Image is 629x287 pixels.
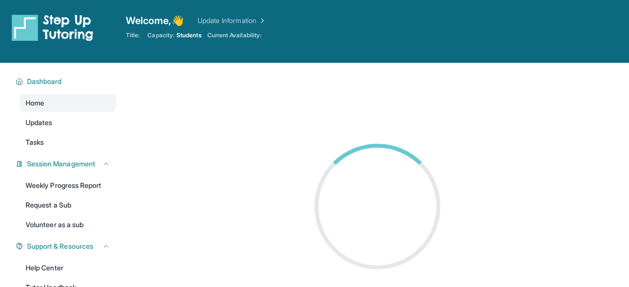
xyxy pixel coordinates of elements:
[20,114,116,131] a: Updates
[20,177,116,194] a: Weekly Progress Report
[20,94,116,112] a: Home
[27,159,95,169] span: Session Management
[257,16,266,26] img: Chevron Right
[20,259,116,277] a: Help Center
[27,77,62,86] span: Dashboard
[23,241,110,251] button: Support & Resources
[23,77,110,86] button: Dashboard
[20,216,116,234] a: Volunteer as a sub
[20,196,116,214] a: Request a Sub
[198,16,266,26] a: Update Information
[26,137,44,147] span: Tasks
[126,31,140,39] span: Title:
[207,31,261,39] span: Current Availability:
[26,118,53,128] span: Updates
[147,31,174,39] span: Capacity:
[27,241,93,251] span: Support & Resources
[176,31,201,39] span: Students
[23,159,110,169] button: Session Management
[12,14,93,41] img: logo
[26,98,44,108] span: Home
[126,14,184,27] span: Welcome, 👋
[20,133,116,151] a: Tasks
